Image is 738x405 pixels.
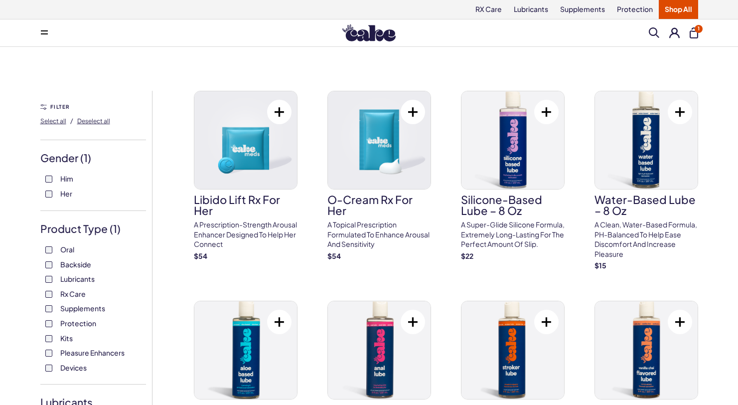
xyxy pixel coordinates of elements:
[45,176,52,183] input: Him
[461,220,565,249] p: A super-glide silicone formula, extremely long-lasting for the perfect amount of slip.
[594,220,698,259] p: A clean, water-based formula, pH-balanced to help ease discomfort and increase pleasure
[461,251,473,260] strong: $ 22
[461,91,564,189] img: Silicone-Based Lube – 8 oz
[45,291,52,298] input: Rx Care
[194,220,297,249] p: A prescription-strength arousal enhancer designed to help her connect
[194,194,297,216] h3: Libido Lift Rx For Her
[60,302,105,315] span: Supplements
[327,220,431,249] p: A topical prescription formulated to enhance arousal and sensitivity
[45,320,52,327] input: Protection
[45,305,52,312] input: Supplements
[327,251,341,260] strong: $ 54
[594,194,698,216] h3: Water-Based Lube – 8 oz
[60,317,96,330] span: Protection
[45,276,52,283] input: Lubricants
[60,346,125,359] span: Pleasure Enhancers
[194,251,207,260] strong: $ 54
[60,332,73,345] span: Kits
[327,91,431,261] a: O-Cream Rx for HerO-Cream Rx for HerA topical prescription formulated to enhance arousal and sens...
[342,24,396,41] img: Hello Cake
[328,91,431,189] img: O-Cream Rx for Her
[194,91,297,261] a: Libido Lift Rx For HerLibido Lift Rx For HerA prescription-strength arousal enhancer designed to ...
[45,261,52,268] input: Backside
[328,301,431,399] img: Anal Lube – 8 oz
[461,301,564,399] img: Stroker Lube – 8 oz
[595,91,698,189] img: Water-Based Lube – 8 oz
[70,116,73,125] span: /
[60,258,91,271] span: Backside
[695,25,703,33] span: 1
[461,194,565,216] h3: Silicone-Based Lube – 8 oz
[45,246,52,253] input: Oral
[45,365,52,372] input: Devices
[461,91,565,261] a: Silicone-Based Lube – 8 ozSilicone-Based Lube – 8 ozA super-glide silicone formula, extremely lon...
[595,301,698,399] img: Vanilla Chai Flavored Lube – 8 oz
[45,350,52,357] input: Pleasure Enhancers
[77,113,110,129] button: Deselect all
[594,261,606,270] strong: $ 15
[60,287,86,300] span: Rx Care
[60,243,74,256] span: Oral
[45,191,52,198] input: Her
[60,187,72,200] span: Her
[60,361,87,374] span: Devices
[594,91,698,271] a: Water-Based Lube – 8 ozWater-Based Lube – 8 ozA clean, water-based formula, pH-balanced to help e...
[327,194,431,216] h3: O-Cream Rx for Her
[194,301,297,399] img: Aloe-Based Lube – 8 oz
[690,27,698,38] button: 1
[60,272,95,285] span: Lubricants
[60,172,73,185] span: Him
[40,117,66,125] span: Select all
[194,91,297,189] img: Libido Lift Rx For Her
[77,117,110,125] span: Deselect all
[40,113,66,129] button: Select all
[45,335,52,342] input: Kits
